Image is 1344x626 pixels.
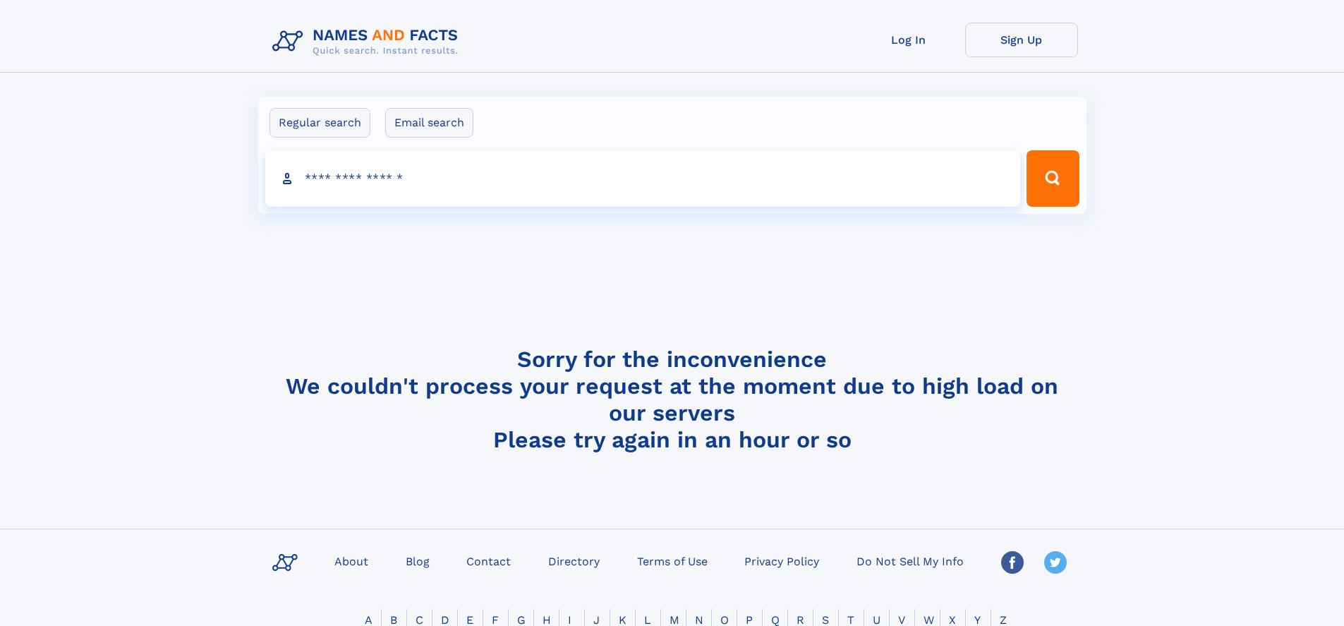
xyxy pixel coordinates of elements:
img: Facebook [1001,551,1024,574]
a: Log In [852,23,965,57]
input: search input [265,150,1021,207]
a: About [329,550,374,571]
a: Directory [543,550,605,571]
label: Regular search [270,108,370,138]
img: Logo Names and Facts [267,23,470,61]
a: Contact [461,550,516,571]
a: Terms of Use [631,550,713,571]
a: Privacy Policy [739,550,825,571]
img: Twitter [1044,551,1067,574]
a: Sign Up [965,23,1078,57]
a: Blog [400,550,435,571]
label: Email search [385,108,473,138]
button: Search Button [1027,150,1079,207]
h4: Sorry for the inconvenience We couldn't process your request at the moment due to high load on ou... [267,346,1078,453]
a: Do Not Sell My Info [851,550,969,571]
